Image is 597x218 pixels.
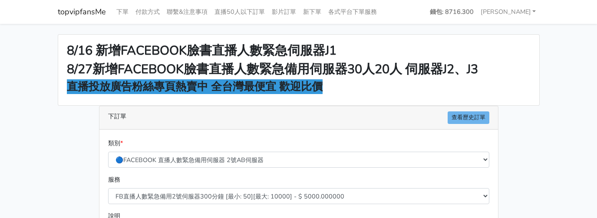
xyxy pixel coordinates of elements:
a: 直播50人以下訂單 [211,3,268,20]
a: 聯繫&注意事項 [163,3,211,20]
a: 錢包: 8716.300 [426,3,477,20]
a: 各式平台下單服務 [325,3,380,20]
a: 影片訂單 [268,3,300,20]
strong: 8/16 新增FACEBOOK臉書直播人數緊急伺服器J1 [67,42,336,59]
a: [PERSON_NAME] [477,3,540,20]
a: topvipfansMe [58,3,106,20]
strong: 8/27新增FACEBOOK臉書直播人數緊急備用伺服器30人20人 伺服器J2、J3 [67,61,478,78]
strong: 直播投放廣告粉絲專頁熱賣中 全台灣最便宜 歡迎比價 [67,79,323,94]
a: 新下單 [300,3,325,20]
a: 查看歷史訂單 [448,111,489,124]
label: 服務 [108,175,120,185]
a: 付款方式 [132,3,163,20]
a: 下單 [113,3,132,20]
label: 類別 [108,138,123,148]
strong: 錢包: 8716.300 [430,7,474,16]
div: 下訂單 [99,106,498,130]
